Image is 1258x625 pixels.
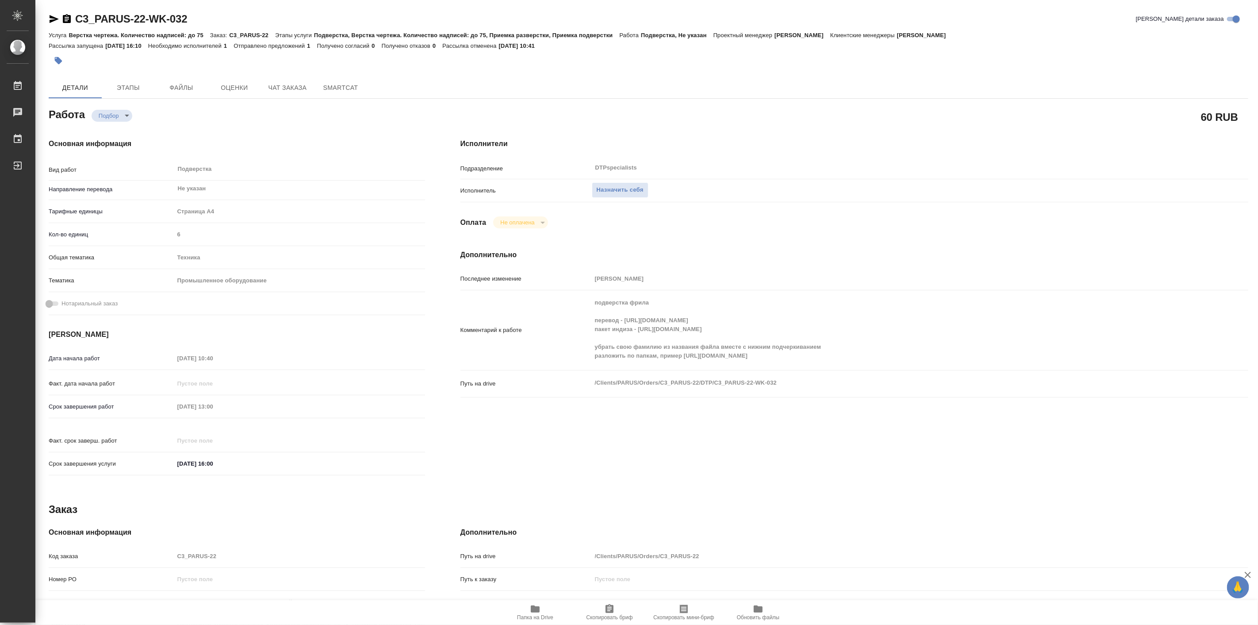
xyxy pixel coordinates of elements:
[49,502,77,517] h2: Заказ
[586,614,633,621] span: Скопировать бриф
[69,32,210,39] p: Верстка чертежа. Количество надписей: до 75
[49,185,174,194] p: Направление перевода
[319,82,362,93] span: SmartCat
[460,139,1248,149] h4: Исполнители
[275,32,314,39] p: Этапы услуги
[174,400,252,413] input: Пустое поле
[174,352,252,365] input: Пустое поле
[517,614,553,621] span: Папка на Drive
[460,326,592,335] p: Комментарий к работе
[49,436,174,445] p: Факт. срок заверш. работ
[572,600,647,625] button: Скопировать бриф
[460,575,592,584] p: Путь к заказу
[382,42,433,49] p: Получено отказов
[49,106,85,122] h2: Работа
[460,598,592,607] p: Проекты Smartcat
[442,42,499,49] p: Рассылка отменена
[174,457,252,470] input: ✎ Введи что-нибудь
[105,42,148,49] p: [DATE] 16:10
[49,166,174,174] p: Вид работ
[49,459,174,468] p: Срок завершения услуги
[49,51,68,70] button: Добавить тэг
[49,598,174,607] p: Вид услуги
[61,299,118,308] span: Нотариальный заказ
[224,42,234,49] p: 1
[460,164,592,173] p: Подразделение
[160,82,203,93] span: Файлы
[213,82,256,93] span: Оценки
[266,82,309,93] span: Чат заказа
[174,434,252,447] input: Пустое поле
[372,42,381,49] p: 0
[49,552,174,561] p: Код заказа
[49,354,174,363] p: Дата начала работ
[54,82,96,93] span: Детали
[49,276,174,285] p: Тематика
[49,575,174,584] p: Номер РО
[229,32,275,39] p: C3_PARUS-22
[653,614,714,621] span: Скопировать мини-бриф
[721,600,795,625] button: Обновить файлы
[433,42,442,49] p: 0
[49,14,59,24] button: Скопировать ссылку для ЯМессенджера
[174,204,425,219] div: Страница А4
[314,32,620,39] p: Подверстка, Верстка чертежа. Количество надписей: до 75, Приемка разверстки, Приемка подверстки
[597,185,644,195] span: Назначить себя
[619,32,641,39] p: Работа
[493,216,548,228] div: Подбор
[460,379,592,388] p: Путь на drive
[49,207,174,216] p: Тарифные единицы
[174,596,425,609] input: Пустое поле
[647,600,721,625] button: Скопировать мини-бриф
[460,552,592,561] p: Путь на drive
[148,42,224,49] p: Необходимо исполнителей
[107,82,150,93] span: Этапы
[49,253,174,262] p: Общая тематика
[460,186,592,195] p: Исполнитель
[92,110,132,122] div: Подбор
[592,272,1183,285] input: Пустое поле
[460,217,487,228] h4: Оплата
[460,527,1248,538] h4: Дополнительно
[49,527,425,538] h4: Основная информация
[307,42,317,49] p: 1
[49,329,425,340] h4: [PERSON_NAME]
[499,42,541,49] p: [DATE] 10:41
[96,112,122,120] button: Подбор
[498,219,537,226] button: Не оплачена
[49,402,174,411] p: Срок завершения работ
[592,573,1183,586] input: Пустое поле
[317,42,372,49] p: Получено согласий
[1201,109,1238,124] h2: 60 RUB
[592,599,631,606] a: C3_PARUS-22
[174,273,425,288] div: Промышленное оборудование
[49,379,174,388] p: Факт. дата начала работ
[49,42,105,49] p: Рассылка запущена
[460,274,592,283] p: Последнее изменение
[641,32,713,39] p: Подверстка, Не указан
[737,614,780,621] span: Обновить файлы
[75,13,187,25] a: C3_PARUS-22-WK-032
[1231,578,1246,597] span: 🙏
[174,377,252,390] input: Пустое поле
[592,550,1183,563] input: Пустое поле
[460,250,1248,260] h4: Дополнительно
[1136,15,1224,23] span: [PERSON_NAME] детали заказа
[174,228,425,241] input: Пустое поле
[498,600,572,625] button: Папка на Drive
[61,14,72,24] button: Скопировать ссылку
[592,182,648,198] button: Назначить себя
[174,573,425,586] input: Пустое поле
[830,32,897,39] p: Клиентские менеджеры
[592,375,1183,390] textarea: /Clients/PARUS/Orders/C3_PARUS-22/DTP/C3_PARUS-22-WK-032
[174,250,425,265] div: Техника
[592,295,1183,363] textarea: подверстка фрила перевод - [URL][DOMAIN_NAME] пакет индиза - [URL][DOMAIN_NAME] убрать свою фамил...
[49,230,174,239] p: Кол-во единиц
[1227,576,1249,598] button: 🙏
[234,42,307,49] p: Отправлено предложений
[49,32,69,39] p: Услуга
[210,32,229,39] p: Заказ:
[174,550,425,563] input: Пустое поле
[897,32,953,39] p: [PERSON_NAME]
[775,32,830,39] p: [PERSON_NAME]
